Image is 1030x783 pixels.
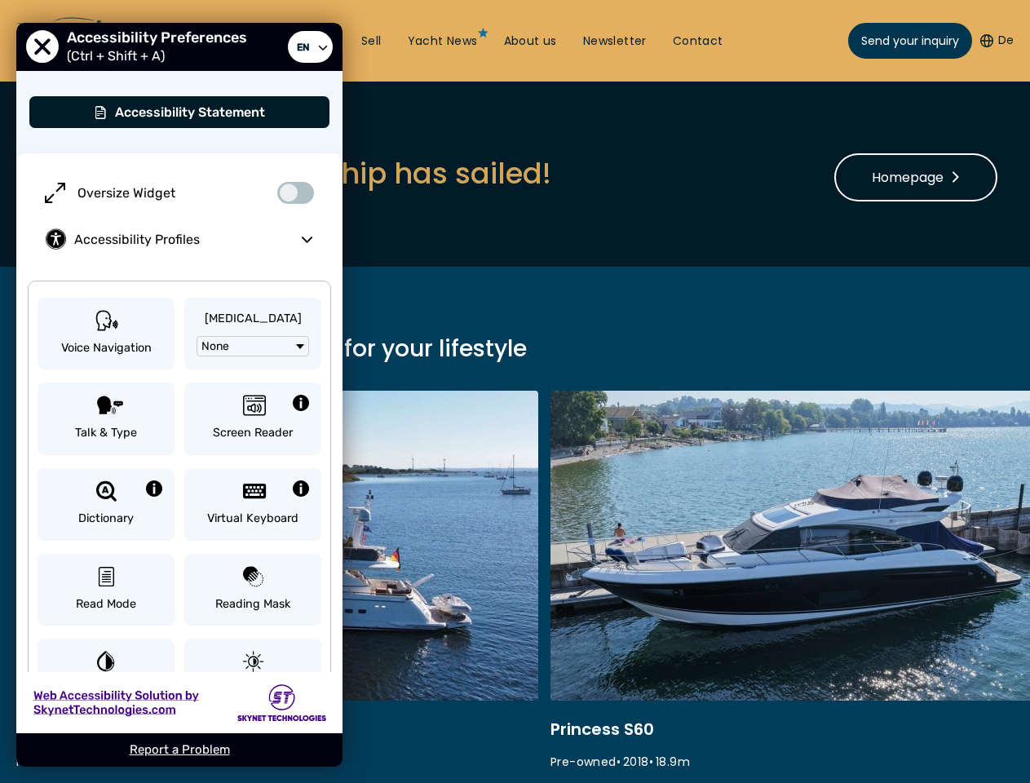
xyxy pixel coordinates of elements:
a: Send your inquiry [848,23,972,59]
button: De [980,33,1014,49]
button: Light Contrast [184,639,321,711]
span: Homepage [872,167,960,188]
a: Sell [361,33,382,50]
a: Contact [673,33,723,50]
span: (Ctrl + Shift + A) [67,48,173,64]
button: Virtual Keyboard [184,468,321,541]
button: Screen Reader [184,383,321,455]
span: Accessibility Statement [115,104,265,120]
img: Web Accessibility Solution by Skynet Technologies [33,688,199,718]
span: Accessibility Profiles [74,232,289,247]
button: Dictionary [38,468,175,541]
a: Homepage [834,153,997,201]
span: Accessibility Preferences [67,29,255,46]
span: [MEDICAL_DATA] [205,310,302,328]
span: Oversize Widget [77,185,175,201]
button: Close Accessibility Preferences Menu [26,31,59,64]
button: Accessibility Profiles [33,216,326,263]
a: Select Language [288,31,333,64]
button: Talk & Type [38,383,175,455]
a: Report a Problem - opens in new tab [130,742,230,757]
div: User Preferences [16,23,343,767]
span: Send your inquiry [861,33,959,50]
a: About us [504,33,557,50]
button: Invert Colors [38,639,175,711]
img: Skynet [237,684,326,721]
a: Newsletter [583,33,647,50]
button: None [197,336,309,356]
button: Reading Mask [184,554,321,626]
span: en [293,37,313,57]
button: Accessibility Statement [29,95,330,129]
button: Read Mode [38,554,175,626]
span: None [201,339,229,353]
a: Skynet - opens in new tab [16,672,343,733]
a: Yacht News [408,33,478,50]
button: Voice Navigation [38,298,175,370]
